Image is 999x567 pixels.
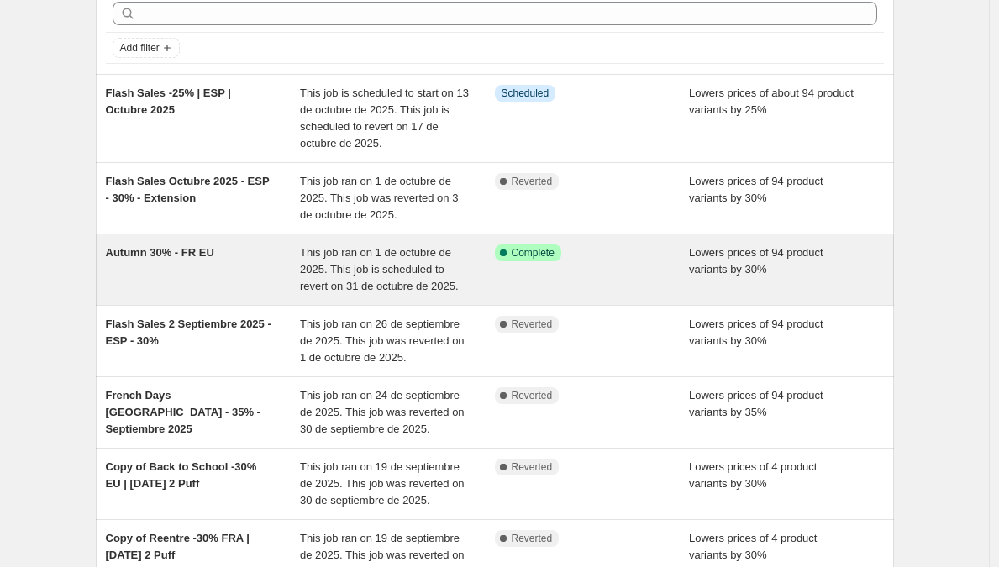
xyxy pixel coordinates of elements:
span: Flash Sales 2 Septiembre 2025 - ESP - 30% [106,318,271,347]
span: Scheduled [502,87,549,100]
span: Copy of Reentre -30% FRA | [DATE] 2 Puff [106,532,250,561]
span: Complete [512,246,555,260]
span: This job ran on 19 de septiembre de 2025. This job was reverted on 30 de septiembre de 2025. [300,460,465,507]
span: Lowers prices of 94 product variants by 35% [689,389,823,418]
span: This job ran on 1 de octubre de 2025. This job was reverted on 3 de octubre de 2025. [300,175,458,221]
span: Lowers prices of 4 product variants by 30% [689,460,817,490]
span: Flash Sales Octubre 2025 - ESP - 30% - Extension [106,175,270,204]
span: Add filter [120,41,160,55]
span: Lowers prices of 4 product variants by 30% [689,532,817,561]
span: Flash Sales -25% | ESP | Octubre 2025 [106,87,231,116]
span: Reverted [512,389,553,402]
span: Copy of Back to School -30% EU | [DATE] 2 Puff [106,460,257,490]
span: French Days [GEOGRAPHIC_DATA] - 35% - Septiembre 2025 [106,389,260,435]
button: Add filter [113,38,180,58]
span: Reverted [512,532,553,545]
span: This job ran on 26 de septiembre de 2025. This job was reverted on 1 de octubre de 2025. [300,318,465,364]
span: This job is scheduled to start on 13 de octubre de 2025. This job is scheduled to revert on 17 de... [300,87,469,150]
span: Lowers prices of 94 product variants by 30% [689,175,823,204]
span: Lowers prices of 94 product variants by 30% [689,246,823,276]
span: Autumn 30% - FR EU [106,246,214,259]
span: Reverted [512,175,553,188]
span: This job ran on 1 de octubre de 2025. This job is scheduled to revert on 31 de octubre de 2025. [300,246,459,292]
span: Reverted [512,460,553,474]
span: This job ran on 24 de septiembre de 2025. This job was reverted on 30 de septiembre de 2025. [300,389,465,435]
span: Lowers prices of about 94 product variants by 25% [689,87,854,116]
span: Lowers prices of 94 product variants by 30% [689,318,823,347]
span: Reverted [512,318,553,331]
